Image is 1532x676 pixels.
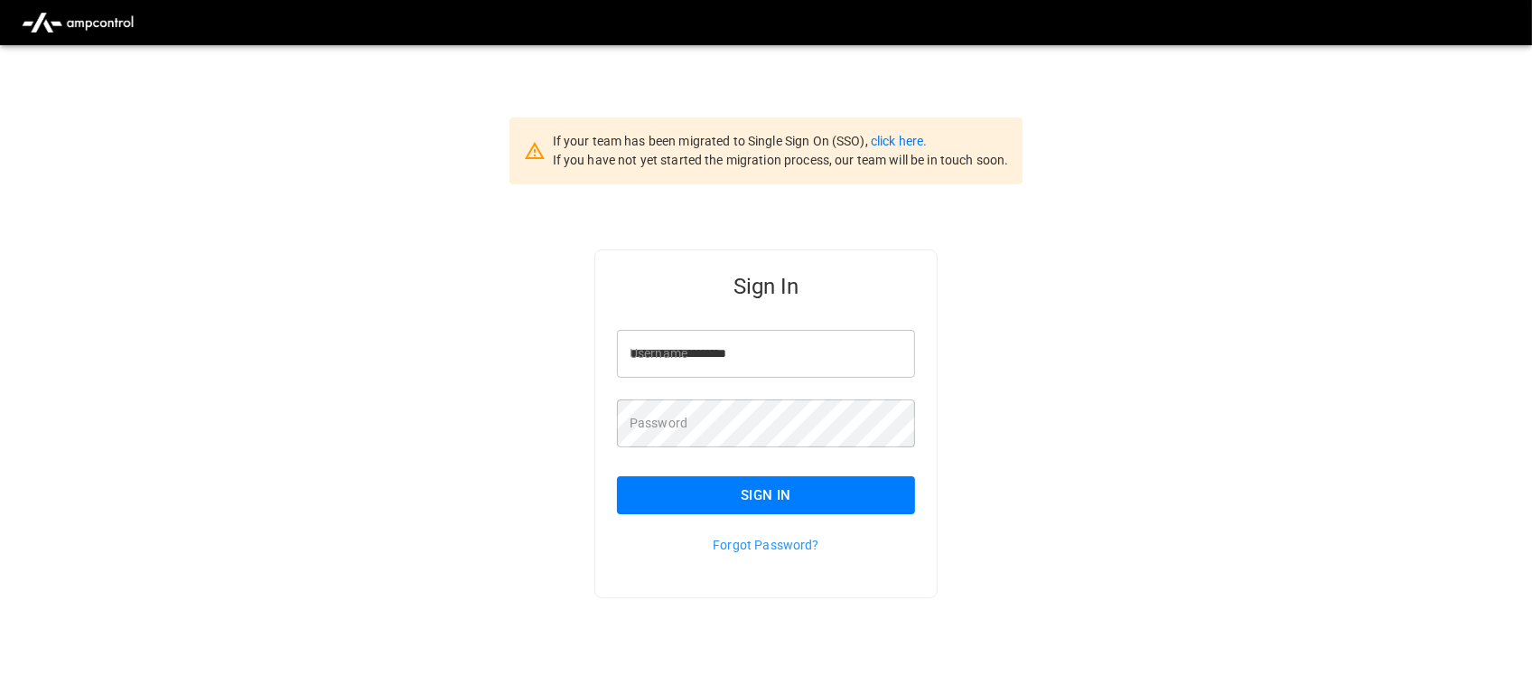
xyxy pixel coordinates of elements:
[553,153,1009,167] span: If you have not yet started the migration process, our team will be in touch soon.
[871,134,927,148] a: click here.
[617,272,915,301] h5: Sign In
[553,134,871,148] span: If your team has been migrated to Single Sign On (SSO),
[14,5,141,40] img: ampcontrol.io logo
[617,476,915,514] button: Sign In
[617,536,915,554] p: Forgot Password?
